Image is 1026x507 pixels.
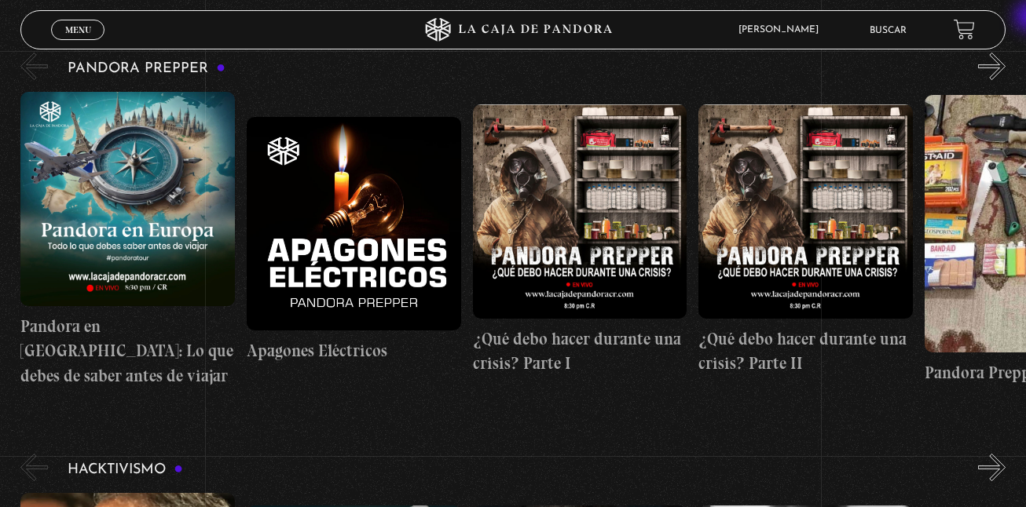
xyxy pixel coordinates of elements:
h4: ¿Qué debo hacer durante una crisis? Parte I [473,326,687,376]
h4: ¿Qué debo hacer durante una crisis? Parte II [698,326,913,376]
button: Previous [20,53,48,80]
button: Next [978,454,1006,481]
button: Next [978,53,1006,80]
a: View your shopping cart [954,19,975,40]
span: [PERSON_NAME] [731,25,834,35]
a: Buscar [870,26,907,35]
a: ¿Qué debo hacer durante una crisis? Parte II [698,92,913,388]
h3: Hacktivismo [68,462,183,477]
span: Cerrar [60,38,97,49]
h4: Pandora en [GEOGRAPHIC_DATA]: Lo que debes de saber antes de viajar [20,314,235,388]
h3: Pandora Prepper [68,61,225,76]
button: Previous [20,454,48,481]
h4: Apagones Eléctricos [247,338,461,363]
a: Pandora en [GEOGRAPHIC_DATA]: Lo que debes de saber antes de viajar [20,92,235,388]
a: ¿Qué debo hacer durante una crisis? Parte I [473,92,687,388]
a: Apagones Eléctricos [247,92,461,388]
span: Menu [65,25,91,35]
